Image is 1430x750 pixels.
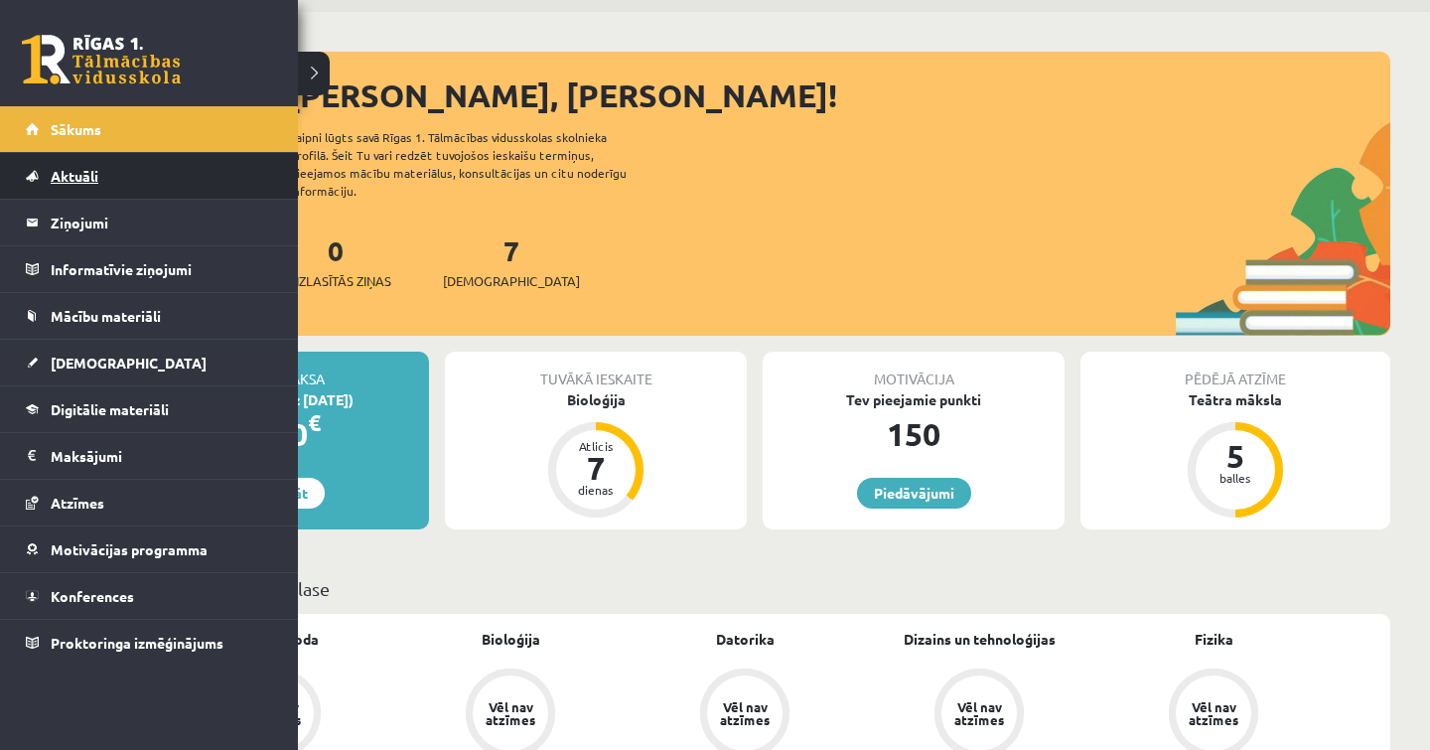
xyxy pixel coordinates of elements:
[127,575,1382,602] p: Mācību plāns 9.b JK klase
[445,389,747,521] a: Bioloģija Atlicis 7 dienas
[443,232,580,291] a: 7[DEMOGRAPHIC_DATA]
[26,433,273,479] a: Maksājumi
[1080,389,1390,521] a: Teātra māksla 5 balles
[951,700,1007,726] div: Vēl nav atzīmes
[26,246,273,292] a: Informatīvie ziņojumi
[26,200,273,245] a: Ziņojumi
[566,440,626,452] div: Atlicis
[51,246,273,292] legend: Informatīvie ziņojumi
[483,700,538,726] div: Vēl nav atzīmes
[51,354,207,372] span: [DEMOGRAPHIC_DATA]
[51,433,273,479] legend: Maksājumi
[857,478,971,509] a: Piedāvājumi
[1186,700,1241,726] div: Vēl nav atzīmes
[280,271,391,291] span: Neizlasītās ziņas
[51,307,161,325] span: Mācību materiāli
[1206,440,1265,472] div: 5
[26,620,273,666] a: Proktoringa izmēģinājums
[26,153,273,199] a: Aktuāli
[445,352,747,389] div: Tuvākā ieskaite
[482,629,540,650] a: Bioloģija
[26,293,273,339] a: Mācību materiāli
[763,410,1065,458] div: 150
[51,634,223,652] span: Proktoringa izmēģinājums
[26,340,273,385] a: [DEMOGRAPHIC_DATA]
[566,452,626,484] div: 7
[26,573,273,619] a: Konferences
[26,526,273,572] a: Motivācijas programma
[1195,629,1233,650] a: Fizika
[1206,472,1265,484] div: balles
[445,389,747,410] div: Bioloģija
[904,629,1056,650] a: Dizains un tehnoloģijas
[51,587,134,605] span: Konferences
[1080,389,1390,410] div: Teātra māksla
[26,386,273,432] a: Digitālie materiāli
[51,167,98,185] span: Aktuāli
[308,408,321,437] span: €
[51,120,101,138] span: Sākums
[763,389,1065,410] div: Tev pieejamie punkti
[290,128,661,200] div: Laipni lūgts savā Rīgas 1. Tālmācības vidusskolas skolnieka profilā. Šeit Tu vari redzēt tuvojošo...
[717,700,773,726] div: Vēl nav atzīmes
[1080,352,1390,389] div: Pēdējā atzīme
[443,271,580,291] span: [DEMOGRAPHIC_DATA]
[26,480,273,525] a: Atzīmes
[51,400,169,418] span: Digitālie materiāli
[280,232,391,291] a: 0Neizlasītās ziņas
[51,494,104,512] span: Atzīmes
[51,540,208,558] span: Motivācijas programma
[288,72,1390,119] div: [PERSON_NAME], [PERSON_NAME]!
[716,629,775,650] a: Datorika
[763,352,1065,389] div: Motivācija
[51,200,273,245] legend: Ziņojumi
[22,35,181,84] a: Rīgas 1. Tālmācības vidusskola
[26,106,273,152] a: Sākums
[566,484,626,496] div: dienas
